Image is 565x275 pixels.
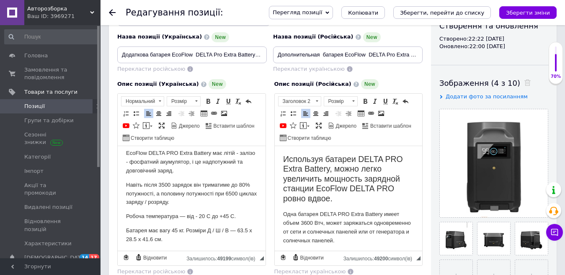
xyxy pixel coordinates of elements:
a: Вставити/видалити маркований список [132,109,141,118]
span: 17 [89,254,99,261]
a: Вставити повідомлення [142,121,154,130]
input: Наприклад, H&M жіноча сукня зелена 38 розмір вечірня максі з блискітками [117,46,267,63]
span: Перегляд позиції [273,9,322,15]
a: Зменшити відступ [177,109,186,118]
span: 14 [80,254,89,261]
a: Вставити/Редагувати посилання (Ctrl+L) [209,109,219,118]
a: Збільшити відступ [187,109,196,118]
div: Створення та оновлення [439,21,548,31]
span: Відновлення позицій [24,218,77,233]
span: Замовлення та повідомлення [24,66,77,81]
a: Курсив (Ctrl+I) [371,97,380,106]
a: Вставити іконку [289,121,298,130]
a: Жирний (Ctrl+B) [361,97,370,106]
span: Імпорт [24,167,44,175]
a: По лівому краю [301,109,310,118]
span: Вставити шаблон [212,123,255,130]
input: Наприклад, H&M жіноча сукня зелена 38 розмір вечірня максі з блискітками [273,46,423,63]
div: Кiлькiсть символiв [186,254,259,262]
a: Підкреслений (Ctrl+U) [224,97,233,106]
span: Джерело [178,123,200,130]
span: Потягніть для зміни розмірів [416,256,421,260]
a: Жирний (Ctrl+B) [204,97,213,106]
p: Благодаря приложению или экрану на батарее вы можете получать всю информацию о проценте заряда ак... [8,104,139,139]
span: Акції та промокоди [24,182,77,197]
span: New [361,79,379,89]
a: Створити таблицю [279,133,333,142]
div: Оновлено: 22:00 [DATE] [439,43,548,50]
a: Видалити форматування [234,97,243,106]
a: Таблиця [199,109,209,118]
span: Створити таблицю [129,135,174,142]
div: Повернутися назад [109,9,116,16]
span: Перекласти російською [117,66,185,72]
span: Характеристики [24,240,72,247]
button: Зберегти, перейти до списку [393,6,491,19]
span: Розмір [167,97,192,106]
span: Перекласти українською [273,66,345,72]
a: Повернути (Ctrl+Z) [401,97,410,106]
a: Додати відео з YouTube [121,121,131,130]
a: Вставити повідомлення [299,121,311,130]
a: Підкреслений (Ctrl+U) [381,97,390,106]
span: Заголовок 2 [279,97,313,106]
span: Назва позиції (Російська) [273,33,353,40]
a: Створити таблицю [121,133,175,142]
a: Нормальний [121,96,164,106]
a: Розмір [167,96,201,106]
a: Повернути (Ctrl+Z) [244,97,253,106]
span: New [209,79,226,89]
a: Джерело [170,121,201,130]
span: [DEMOGRAPHIC_DATA] [24,254,86,262]
button: Чат з покупцем [546,224,563,241]
span: Назва позиції (Українська) [117,33,202,40]
a: Максимізувати [314,121,323,130]
button: Копіювати [341,6,385,19]
span: Опис позиції (Українська) [117,81,199,87]
div: Кiлькiсть символiв [343,254,416,262]
a: По лівому краю [144,109,153,118]
a: Зменшити відступ [334,109,343,118]
span: Відновити [299,254,324,262]
a: Відновити [291,253,325,262]
div: Створено: 22:22 [DATE] [439,35,548,43]
a: По центру [154,109,163,118]
span: Копіювати [348,10,378,16]
span: 49200 [374,256,388,262]
a: Курсив (Ctrl+I) [214,97,223,106]
span: Групи та добірки [24,117,74,124]
iframe: Редактор, 3A8A2928-6A91-4335-B48C-95191D5E7E29 [118,146,266,251]
span: Головна [24,52,48,59]
span: Категорії [24,153,51,161]
span: New [363,32,381,42]
a: Зображення [219,109,229,118]
span: Авторозборка [27,5,90,13]
div: 70% Якість заповнення [549,42,563,84]
span: Позиції [24,103,45,110]
a: По правому краю [164,109,173,118]
a: Вставити шаблон [361,121,413,130]
a: Додати відео з YouTube [279,121,288,130]
a: Вставити/видалити нумерований список [279,109,288,118]
a: Максимізувати [157,121,166,130]
a: Заголовок 2 [278,96,321,106]
a: Вставити шаблон [204,121,256,130]
span: Додати фото за посиланням [446,93,528,100]
a: Вставити/видалити нумерований список [121,109,131,118]
span: Джерело [335,123,357,130]
a: Зображення [377,109,386,118]
span: Видалені позиції [24,203,72,211]
span: Вставити шаблон [369,123,411,130]
a: Збільшити відступ [344,109,353,118]
h2: Используя батареи DELTA PRO Extra Battery, можно легко увеличить мощность зарядной станции EcoFlo... [8,8,139,57]
div: Ваш ID: 3969271 [27,13,101,20]
body: Редактор, 1FD7659F-FDE4-4A04-BCFA-A7EDFCB5FAFA [8,8,139,239]
div: 70% [549,74,562,80]
a: Вставити іконку [132,121,141,130]
span: Нормальний [121,97,156,106]
button: Зберегти зміни [499,6,557,19]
